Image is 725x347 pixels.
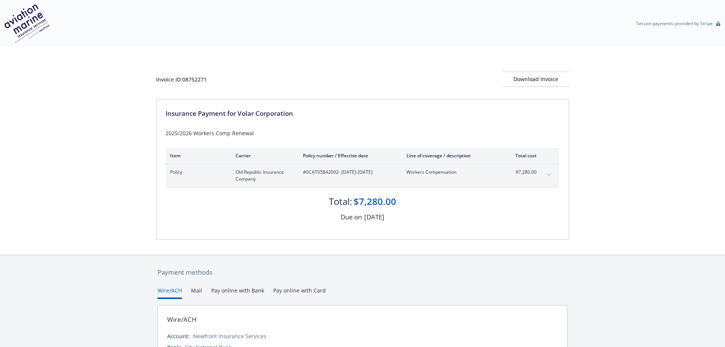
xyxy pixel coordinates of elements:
div: Insurance Payment for Volar Corporation [166,109,559,118]
div: $7,280.00 [354,195,396,208]
div: Due on [341,212,362,222]
div: Account: [167,332,190,340]
div: Line of coverage / description [406,152,496,159]
div: Newfront Insurance Services [193,332,266,340]
p: Secure payments provided by Stripe [636,20,713,27]
span: Old Republic Insurance Company [236,169,291,182]
button: Pay online with Bank [211,286,264,299]
div: Item [170,152,223,159]
span: #0CAT05842002 - [DATE]-[DATE] [303,169,394,176]
div: Payment methods [158,267,567,277]
span: Policy [170,169,223,176]
div: [DATE] [364,212,384,222]
span: Workers Compensation [406,169,496,176]
div: Wire/ACH [167,315,197,325]
div: Policy number / Effective date [303,152,394,159]
div: Carrier [236,152,291,159]
button: Wire/ACH [158,286,182,299]
span: $7,280.00 [508,169,537,176]
div: Total cost [508,152,537,159]
button: Mail [191,286,202,299]
div: 2025/2026 Workers Comp Renewal [166,129,559,137]
div: PolicyOld Republic Insurance Company#0CAT05842002- [DATE]-[DATE]Workers Compensation$7,280.00expa... [166,164,559,187]
div: Invoice ID: 08752271 [156,75,207,83]
div: Download Invoice [502,72,569,86]
div: Total: [329,195,352,208]
button: expand content [543,169,555,181]
button: Download Invoice [502,72,569,87]
button: Pay online with Card [273,286,326,299]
